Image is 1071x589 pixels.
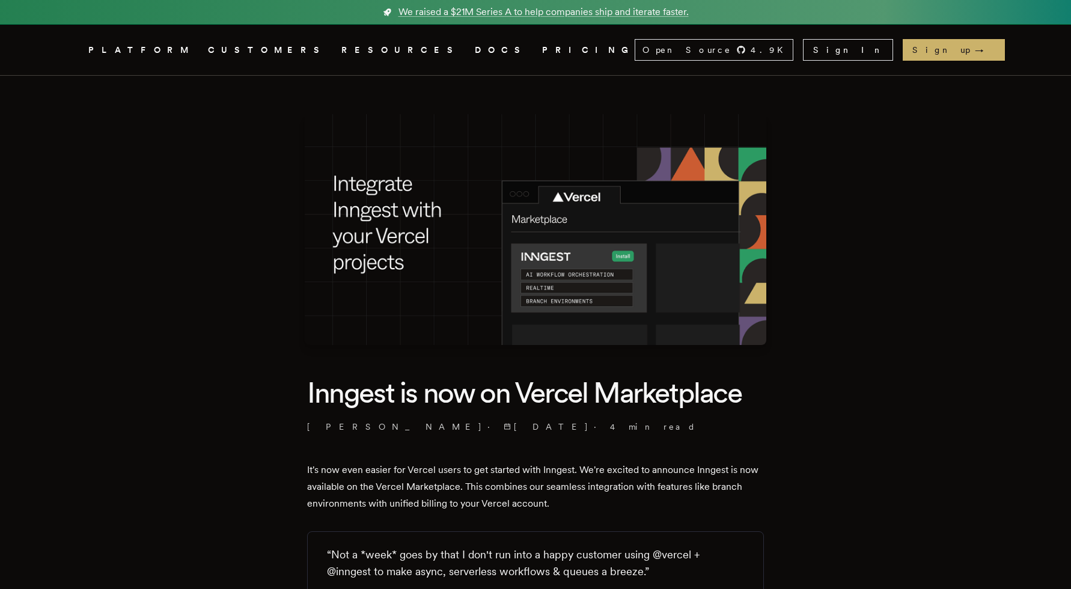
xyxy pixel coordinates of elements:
[475,43,528,58] a: DOCS
[88,43,194,58] button: PLATFORM
[307,421,483,433] a: [PERSON_NAME]
[975,44,995,56] span: →
[305,114,766,345] img: Featured image for Inngest is now on Vercel Marketplace blog post
[341,43,460,58] button: RESOURCES
[751,44,790,56] span: 4.9 K
[307,462,764,512] p: It's now even easier for Vercel users to get started with Inngest. We're excited to announce Inng...
[610,421,696,433] span: 4 min read
[327,546,739,580] blockquote: “ Not a *week* goes by that I don't run into a happy customer using @vercel + @inngest to make as...
[504,421,589,433] span: [DATE]
[307,374,764,411] h1: Inngest is now on Vercel Marketplace
[803,39,893,61] a: Sign In
[55,25,1016,75] nav: Global
[398,5,689,19] span: We raised a $21M Series A to help companies ship and iterate faster.
[542,43,635,58] a: PRICING
[307,421,764,433] p: · ·
[642,44,731,56] span: Open Source
[208,43,327,58] a: CUSTOMERS
[903,39,1005,61] a: Sign up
